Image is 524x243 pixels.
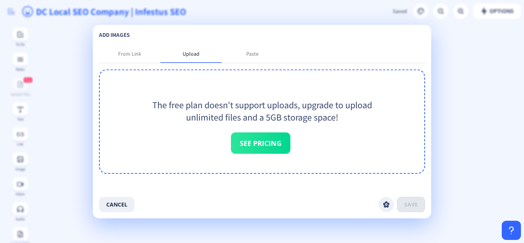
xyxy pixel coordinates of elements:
div: From Link [118,50,141,57]
button: cancel [99,197,135,212]
div: Upload [183,50,199,57]
button: See Pricing [231,132,290,154]
div: Paste [246,50,259,57]
p: add images [99,31,425,38]
button: save [397,197,425,212]
p: The free plan doesn't support uploads, upgrade to upload unlimited files and a 5GB storage space! [140,98,384,123]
